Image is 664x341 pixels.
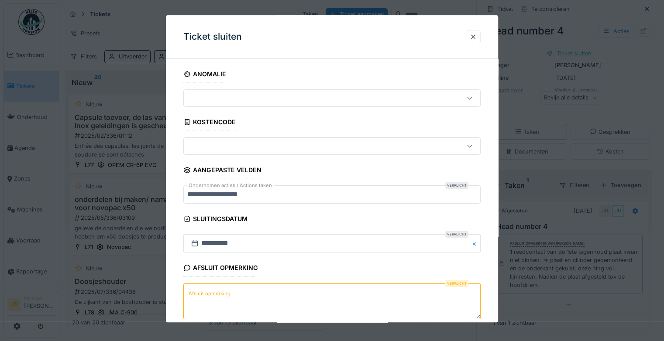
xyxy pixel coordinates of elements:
button: Close [471,235,481,253]
div: Kostencode [183,116,236,130]
label: Afsluit opmerking [187,288,232,299]
div: Afsluit opmerking [183,262,258,276]
div: Sluitingsdatum [183,213,248,228]
div: Anomalie [183,68,226,82]
div: Verplicht [445,182,468,189]
label: Ondernomen acties / Actions taken [187,182,274,190]
div: Aangepaste velden [183,164,261,178]
div: Verplicht [445,280,468,287]
div: Verplicht [445,231,468,238]
h3: Ticket sluiten [183,31,242,42]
